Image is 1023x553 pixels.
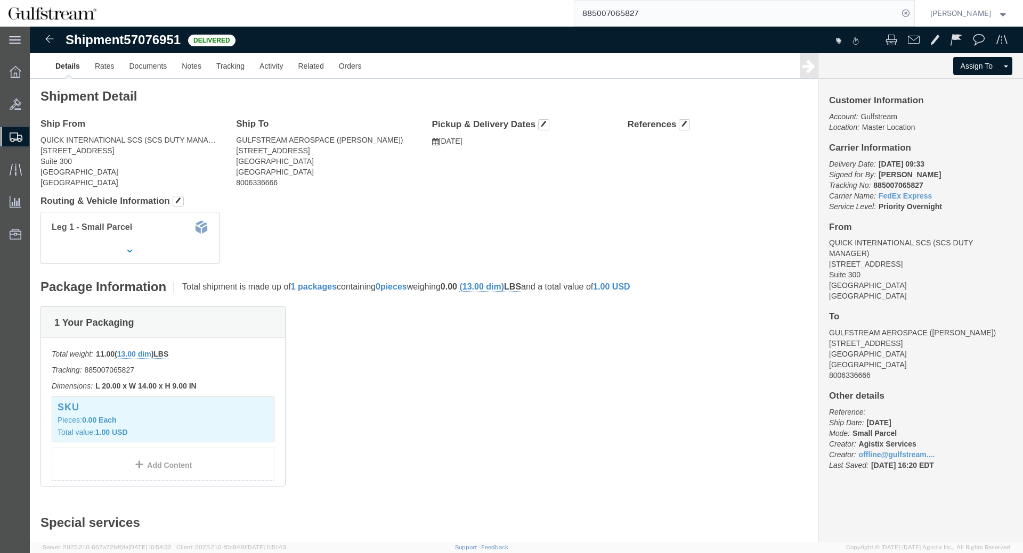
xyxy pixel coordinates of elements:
span: Copyright © [DATE]-[DATE] Agistix Inc., All Rights Reserved [846,543,1010,552]
span: Server: 2025.21.0-667a72bf6fa [43,544,172,550]
input: Search for shipment number, reference number [574,1,898,26]
a: Feedback [481,544,508,550]
img: logo [7,5,98,21]
span: Client: 2025.21.0-f0c8481 [176,544,286,550]
span: Jene Middleton [930,7,991,19]
button: [PERSON_NAME] [930,7,1009,20]
span: [DATE] 11:51:43 [246,544,286,550]
iframe: FS Legacy Container [30,27,1023,542]
a: Support [455,544,482,550]
span: [DATE] 10:54:32 [128,544,172,550]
